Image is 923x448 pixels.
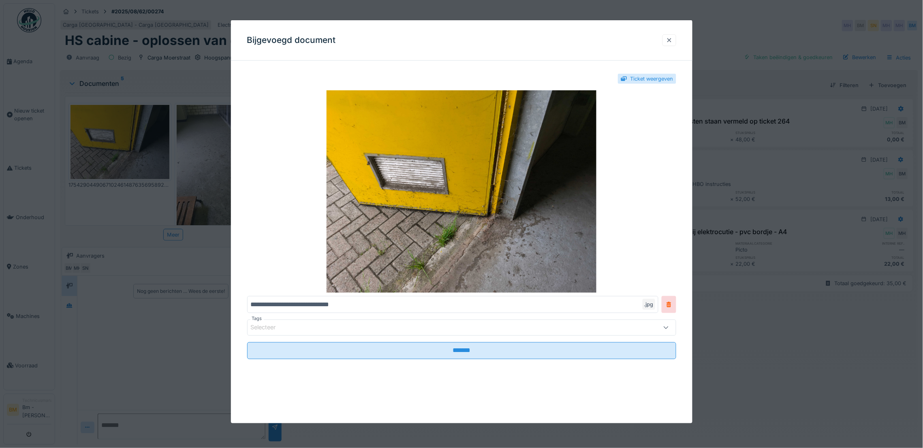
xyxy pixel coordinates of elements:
h3: Bijgevoegd document [247,35,336,45]
img: 937c9841-48da-48b1-9e65-8dc047564075-17542904490671024614876356958922.jpg [247,90,676,293]
label: Tags [250,316,264,322]
div: Selecteer [251,323,287,332]
div: Ticket weergeven [630,75,673,83]
div: .jpg [643,299,655,310]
